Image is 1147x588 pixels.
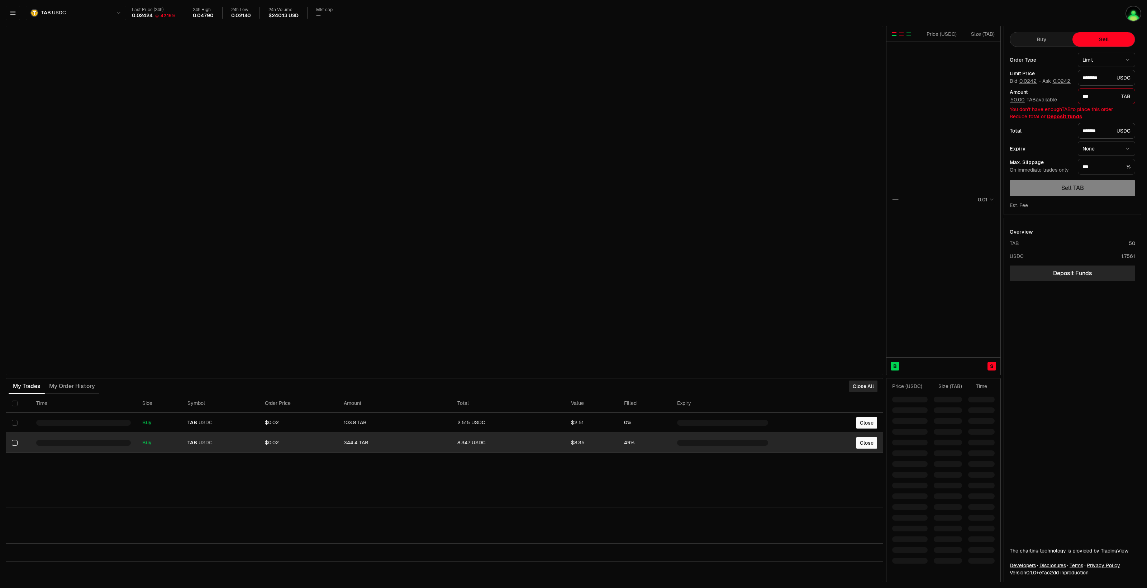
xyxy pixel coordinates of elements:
div: Expiry [1010,146,1072,151]
div: 50 [1129,240,1135,247]
div: — [316,13,321,19]
div: You don't have enough TAB to place this order. Reduce total or . [1010,106,1135,120]
span: Ask [1042,78,1071,85]
div: Size ( TAB ) [963,30,995,38]
div: Total [1010,128,1072,133]
span: TAB [41,10,51,16]
th: Filled [618,394,671,413]
th: Amount [338,394,452,413]
div: 24h Low [231,7,251,13]
th: Total [452,394,565,413]
div: $240.13 USD [268,13,299,19]
div: Max. Slippage [1010,160,1072,165]
button: My Trades [9,379,45,393]
button: Select all [12,401,18,406]
div: 2.515 USDC [457,420,560,426]
span: USDC [199,440,213,446]
a: Privacy Policy [1087,562,1120,569]
div: TAB [1010,240,1019,247]
th: Value [565,394,618,413]
a: Developers [1010,562,1036,569]
button: 50.00 [1010,97,1025,102]
button: 0.01 [976,195,995,204]
div: Price ( USDC ) [892,383,928,390]
a: Terms [1070,562,1083,569]
div: Mkt cap [316,7,333,13]
div: Time [968,383,987,390]
a: Disclosures [1039,562,1066,569]
div: Buy [142,440,176,446]
div: 24h Volume [268,7,299,13]
th: Side [137,394,182,413]
iframe: Financial Chart [6,26,883,375]
button: Close [856,417,877,429]
div: — [892,195,899,205]
div: 49% [624,440,666,446]
div: Est. Fee [1010,202,1028,209]
button: My Order History [45,379,99,393]
div: % [1078,159,1135,175]
div: Price ( USDC ) [925,30,957,38]
th: Order Price [259,394,338,413]
div: Order Type [1010,57,1072,62]
button: Buy [1010,32,1072,47]
button: 0.0242 [1019,78,1037,84]
div: Amount [1010,90,1072,95]
span: USDC [52,10,66,16]
div: Last Price (24h) [132,7,175,13]
div: 103.8 TAB [344,420,446,426]
div: 42.15% [161,13,175,19]
div: Limit Price [1010,71,1072,76]
button: Sell [1072,32,1135,47]
div: USDC [1078,70,1135,86]
span: TAB available [1010,96,1057,103]
button: 0.0242 [1052,78,1071,84]
div: 0.02140 [231,13,251,19]
span: $0.02 [265,419,279,426]
div: The charting technology is provided by [1010,547,1135,554]
div: $2.51 [571,420,613,426]
span: TAB [187,420,197,426]
div: 344.4 TAB [344,440,446,446]
div: 24h High [193,7,214,13]
button: Show Buy and Sell Orders [891,31,897,37]
button: Show Sell Orders Only [899,31,904,37]
div: 0% [624,420,666,426]
button: Select row [12,420,18,426]
th: Symbol [182,394,259,413]
span: Bid - [1010,78,1041,85]
button: Close All [849,381,877,392]
img: TAB.png [30,9,38,17]
a: TradingView [1101,548,1128,554]
span: B [893,363,897,370]
span: USDC [199,420,213,426]
span: efac2dd0295ed2ec84e5ddeec8015c6aa6dda30b [1039,569,1059,576]
button: Close [856,437,877,449]
div: USDC [1078,123,1135,139]
a: Deposit funds [1047,113,1082,120]
div: Version 0.1.0 + in production [1010,569,1135,576]
button: Show Buy Orders Only [906,31,912,37]
div: USDC [1010,253,1024,260]
div: 8.347 USDC [457,440,560,446]
div: TAB [1078,89,1135,104]
img: bvb bot2 [1125,6,1141,21]
div: Overview [1010,228,1033,235]
th: Time [30,394,137,413]
a: Deposit Funds [1010,266,1135,281]
div: Buy [142,420,176,426]
div: 0.02424 [132,13,153,19]
span: TAB [187,440,197,446]
div: 0.04790 [193,13,214,19]
th: Expiry [671,394,774,413]
button: Select row [12,440,18,446]
div: Size ( TAB ) [934,383,962,390]
button: Limit [1078,53,1135,67]
div: $8.35 [571,440,613,446]
button: None [1078,142,1135,156]
div: 1.7561 [1121,253,1135,260]
span: S [990,363,994,370]
span: $0.02 [265,439,279,446]
div: On immediate trades only [1010,167,1072,173]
